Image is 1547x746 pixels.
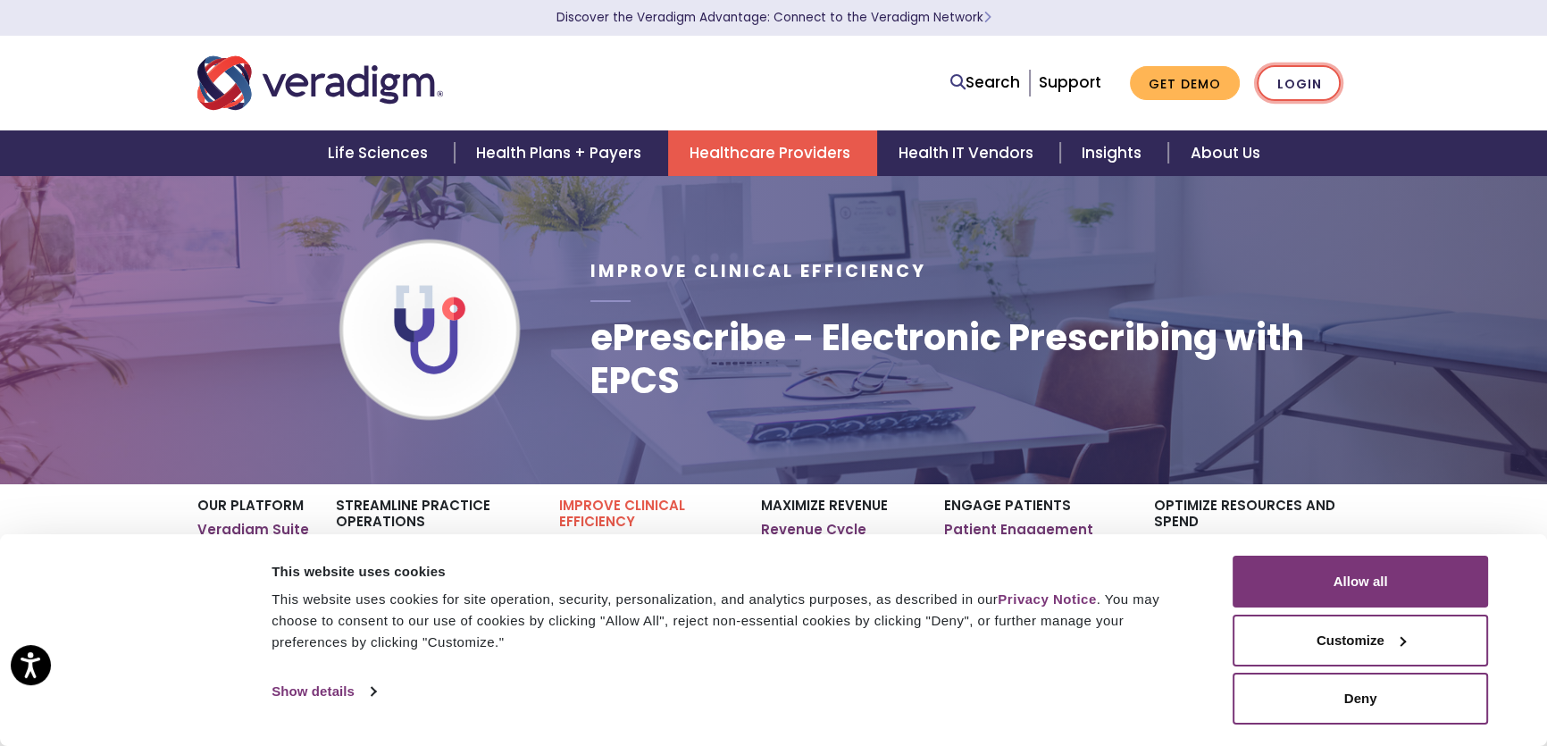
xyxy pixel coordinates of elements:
button: Customize [1233,615,1488,666]
span: Learn More [983,9,991,26]
a: About Us [1168,130,1281,176]
a: Discover the Veradigm Advantage: Connect to the Veradigm NetworkLearn More [556,9,991,26]
a: Revenue Cycle Services [761,521,917,556]
a: Health Plans + Payers [455,130,668,176]
button: Allow all [1233,556,1488,608]
a: Show details [272,678,375,705]
a: Support [1039,71,1101,93]
a: Insights [1060,130,1168,176]
a: Patient Engagement Platform [944,521,1127,556]
h1: ePrescribe - Electronic Prescribing with EPCS [590,316,1350,402]
a: Privacy Notice [998,591,1096,607]
a: Search [950,71,1020,95]
span: Improve Clinical Efficiency [590,259,926,283]
div: This website uses cookies for site operation, security, personalization, and analytics purposes, ... [272,589,1192,653]
iframe: Drift Chat Widget [1204,617,1526,725]
a: Login [1257,65,1341,102]
a: Healthcare Providers [668,130,877,176]
a: Health IT Vendors [877,130,1060,176]
img: Veradigm logo [197,54,443,113]
a: Veradigm Suite [197,521,309,539]
div: This website uses cookies [272,561,1192,583]
a: Life Sciences [306,130,455,176]
a: Get Demo [1130,66,1240,101]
